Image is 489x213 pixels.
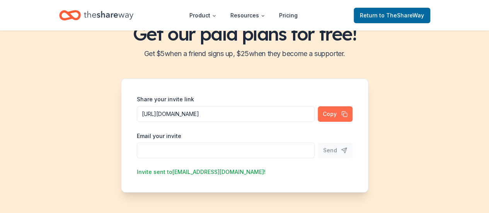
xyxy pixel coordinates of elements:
div: Invite sent to [EMAIL_ADDRESS][DOMAIN_NAME] ! [137,167,315,177]
button: Resources [224,8,271,23]
a: Home [59,6,133,24]
label: Email your invite [137,132,181,140]
button: Copy [318,106,353,122]
h2: Get $ 5 when a friend signs up, $ 25 when they become a supporter. [9,48,480,60]
span: to TheShareWay [379,12,424,19]
a: Pricing [273,8,304,23]
nav: Main [183,6,304,24]
h1: Get our paid plans for free! [9,23,480,44]
button: Product [183,8,223,23]
label: Share your invite link [137,95,194,103]
span: Return [360,11,424,20]
a: Returnto TheShareWay [354,8,430,23]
